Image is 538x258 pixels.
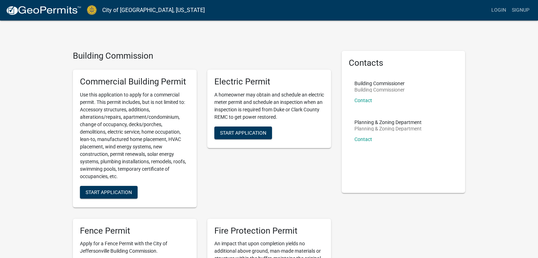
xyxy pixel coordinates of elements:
a: Contact [354,98,372,103]
button: Start Application [80,186,138,199]
button: Start Application [214,127,272,139]
a: Login [488,4,509,17]
h5: Commercial Building Permit [80,77,190,87]
p: Building Commissioner [354,81,405,86]
img: City of Jeffersonville, Indiana [87,5,97,15]
p: Planning & Zoning Department [354,126,422,131]
p: Apply for a Fence Permit with the City of Jeffersonville Building Commission. [80,240,190,255]
span: Start Application [86,189,132,195]
h5: Electric Permit [214,77,324,87]
p: A homeowner may obtain and schedule an electric meter permit and schedule an inspection when an i... [214,91,324,121]
h5: Contacts [349,58,458,68]
p: Building Commissioner [354,87,405,92]
p: Use this application to apply for a commercial permit. This permit includes, but is not limited t... [80,91,190,180]
p: Planning & Zoning Department [354,120,422,125]
a: Signup [509,4,532,17]
h5: Fence Permit [80,226,190,236]
a: City of [GEOGRAPHIC_DATA], [US_STATE] [102,4,205,16]
span: Start Application [220,130,266,135]
h4: Building Commission [73,51,331,61]
a: Contact [354,136,372,142]
h5: Fire Protection Permit [214,226,324,236]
